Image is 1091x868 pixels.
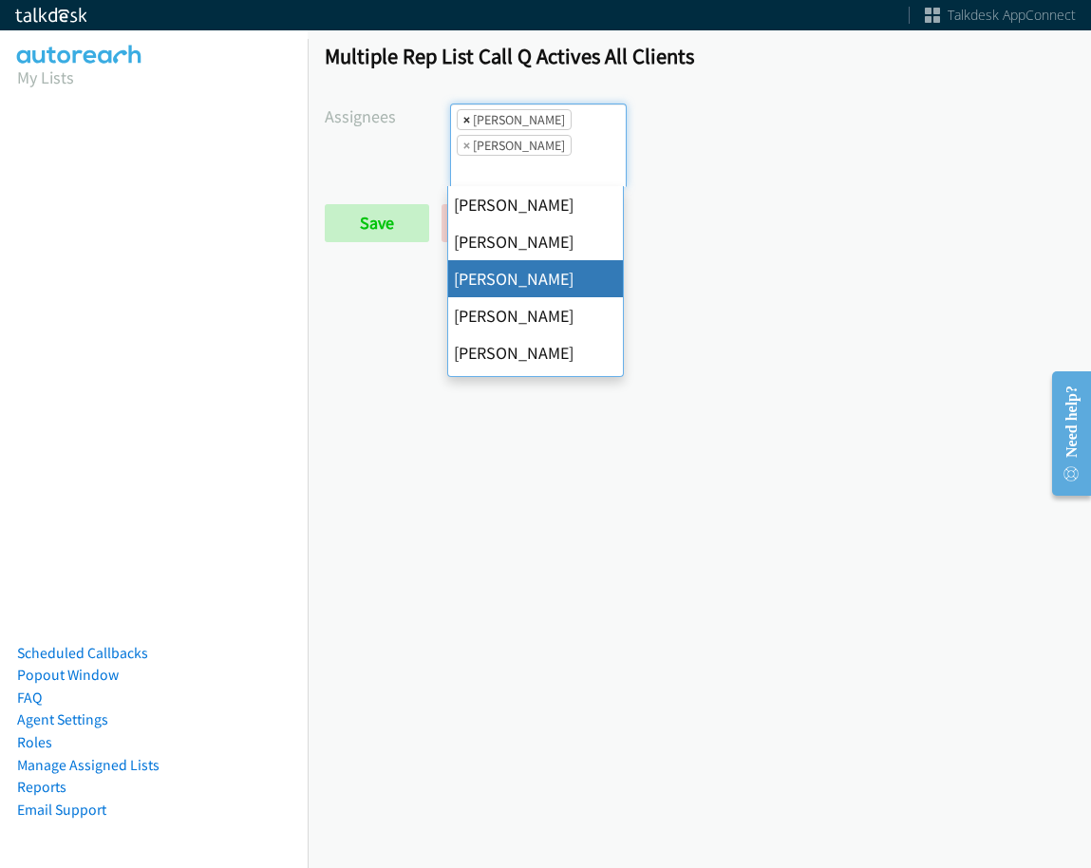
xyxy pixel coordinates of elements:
[463,110,470,129] span: ×
[448,297,623,334] li: [PERSON_NAME]
[1036,358,1091,509] iframe: Resource Center
[17,778,66,796] a: Reports
[448,334,623,371] li: [PERSON_NAME]
[448,260,623,297] li: [PERSON_NAME]
[17,733,52,751] a: Roles
[17,666,119,684] a: Popout Window
[448,223,623,260] li: [PERSON_NAME]
[325,104,450,129] label: Assignees
[925,6,1076,25] a: Talkdesk AppConnect
[325,43,1074,69] h1: Multiple Rep List Call Q Actives All Clients
[17,756,160,774] a: Manage Assigned Lists
[448,186,623,223] li: [PERSON_NAME]
[17,801,106,819] a: Email Support
[442,204,547,242] a: Back
[17,66,74,88] a: My Lists
[17,710,108,728] a: Agent Settings
[325,204,429,242] input: Save
[448,371,623,408] li: [PERSON_NAME]
[17,689,42,707] a: FAQ
[17,644,148,662] a: Scheduled Callbacks
[457,109,572,130] li: Amber Ramos
[463,136,470,155] span: ×
[457,135,572,156] li: Jasmin Martinez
